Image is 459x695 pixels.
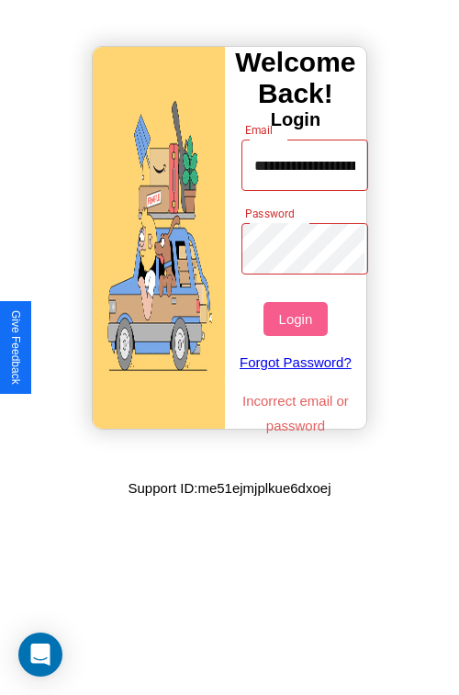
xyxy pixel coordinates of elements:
[9,310,22,385] div: Give Feedback
[225,47,366,109] h3: Welcome Back!
[232,336,360,388] a: Forgot Password?
[18,633,62,677] div: Open Intercom Messenger
[245,122,274,138] label: Email
[232,388,360,438] p: Incorrect email or password
[263,302,327,336] button: Login
[93,47,225,429] img: gif
[245,206,294,221] label: Password
[225,109,366,130] h4: Login
[129,476,331,500] p: Support ID: me51ejmjplkue6dxoej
